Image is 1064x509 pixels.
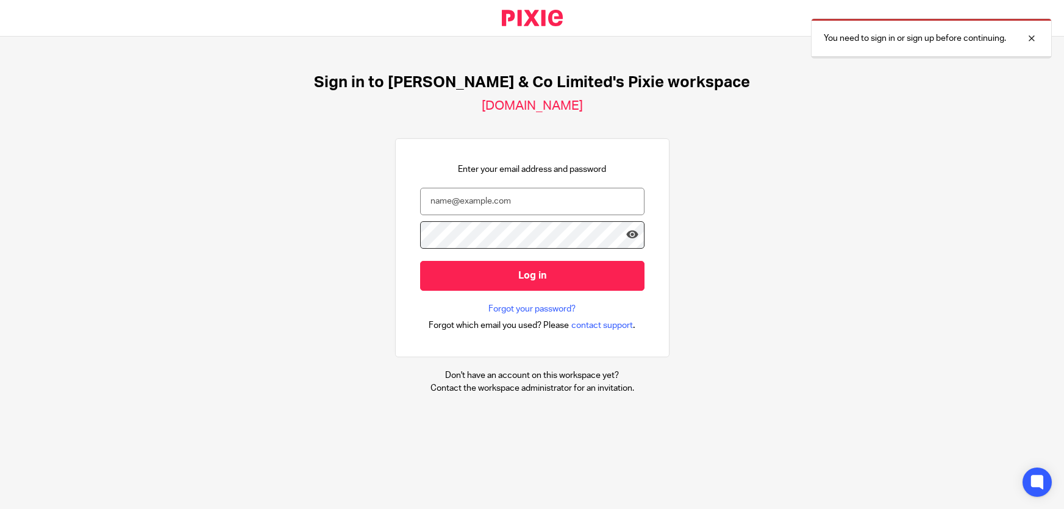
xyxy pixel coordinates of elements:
span: contact support [571,319,633,332]
p: Enter your email address and password [458,163,606,176]
input: Log in [420,261,644,291]
input: name@example.com [420,188,644,215]
span: Forgot which email you used? Please [429,319,569,332]
h1: Sign in to [PERSON_NAME] & Co Limited's Pixie workspace [314,73,750,92]
div: . [429,318,635,332]
p: You need to sign in or sign up before continuing. [824,32,1006,44]
a: Forgot your password? [488,303,576,315]
p: Contact the workspace administrator for an invitation. [430,382,634,394]
h2: [DOMAIN_NAME] [482,98,583,114]
p: Don't have an account on this workspace yet? [430,369,634,382]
